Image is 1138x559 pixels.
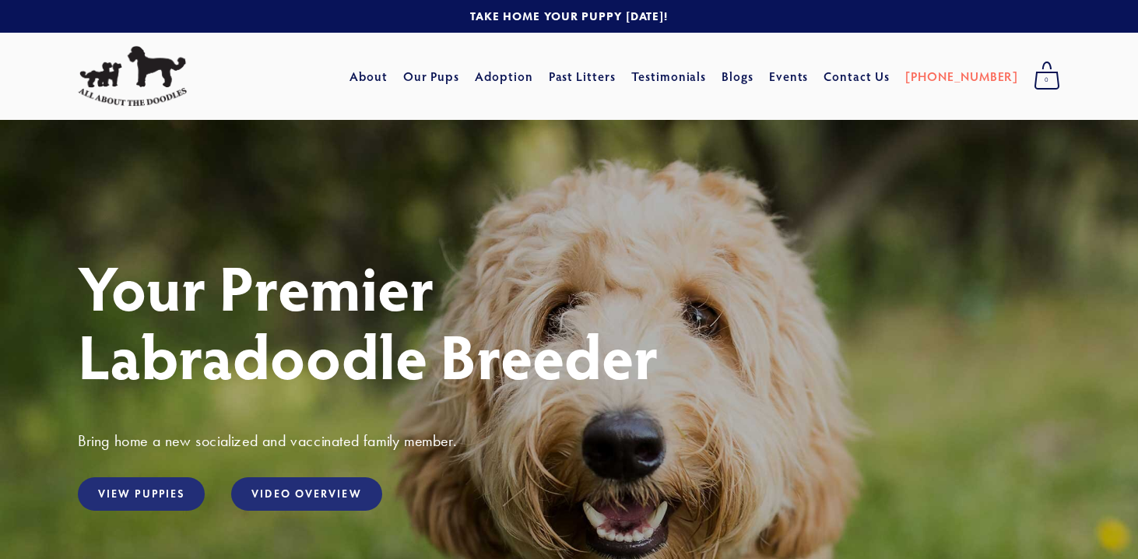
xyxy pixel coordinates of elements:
a: [PHONE_NUMBER] [905,62,1018,90]
a: Video Overview [231,477,381,511]
span: 0 [1034,70,1060,90]
a: 0 items in cart [1026,57,1068,96]
a: View Puppies [78,477,205,511]
a: Past Litters [549,68,616,84]
h1: Your Premier Labradoodle Breeder [78,252,1060,389]
a: Adoption [475,62,533,90]
img: All About The Doodles [78,46,187,107]
a: Blogs [722,62,753,90]
a: Contact Us [824,62,890,90]
a: About [349,62,388,90]
a: Testimonials [631,62,707,90]
a: Events [769,62,809,90]
h3: Bring home a new socialized and vaccinated family member. [78,431,1060,451]
a: Our Pups [403,62,460,90]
